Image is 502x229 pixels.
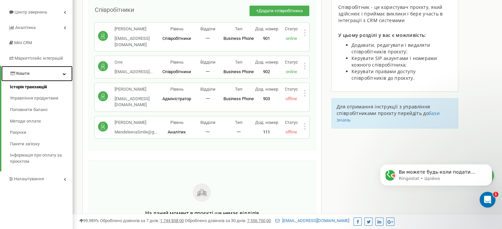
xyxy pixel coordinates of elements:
[370,150,502,211] iframe: Intercom notifications повідомлення
[284,26,298,31] span: Статус
[170,87,184,92] span: Рівень
[284,120,298,125] span: Статус
[15,25,36,30] span: Аналiтика
[351,68,416,81] span: Керувати правами доступу співробітників до проєкту.
[15,56,63,61] span: Маркетплейс інтеграцій
[258,8,303,13] span: Додати співробітника
[16,71,29,76] span: Кошти
[10,84,47,90] span: Історія транзакцій
[255,87,278,92] span: Дод. номер
[338,4,443,23] span: Співробітник - це користувач проєкту, який здійснює і приймає виклики і бере участь в інтеграції ...
[10,127,73,138] a: Рахунки
[10,95,58,101] span: Управління продуктами
[200,87,216,92] span: Відділи
[115,26,161,32] p: [PERSON_NAME]
[10,152,69,164] span: Інформація про оплату за проєктом
[206,36,210,41] span: 一
[115,129,157,134] span: MendeleevaSmile@g...
[254,69,279,75] p: 902
[185,218,271,223] span: Оброблено дзвінків за 30 днів :
[247,218,271,223] u: 7 556 750,00
[200,120,216,125] span: Відділи
[170,26,184,31] span: Рівень
[162,36,191,41] span: Співробітники
[200,26,216,31] span: Відділи
[275,218,349,223] a: [EMAIL_ADDRESS][DOMAIN_NAME]
[255,26,278,31] span: Дод. номер
[10,129,26,136] span: Рахунки
[235,87,243,92] span: Тип
[351,42,430,55] span: Додавати, редагувати і видаляти співробітників проєкту;
[223,96,254,101] span: Business Phone
[15,10,47,14] span: Центр звернень
[79,218,99,223] span: 99,989%
[170,60,184,65] span: Рівень
[250,6,309,16] button: +Додати співробітника
[10,138,73,150] a: Пакети зв'язку
[10,116,73,127] a: Методи оплати
[285,36,297,41] span: online
[10,93,73,104] a: Управління продуктами
[10,118,41,125] span: Методи оплати
[14,176,44,181] span: Налаштування
[115,36,161,48] p: [EMAIL_ADDRESS][DOMAIN_NAME]
[337,103,430,116] span: Для отримання інструкції з управління співробітниками проєкту перейдіть до
[14,40,32,45] span: Mini CRM
[255,60,278,65] span: Дод. номер
[206,129,210,134] span: 一
[115,96,161,108] p: [EMAIL_ADDRESS][DOMAIN_NAME]
[115,69,152,74] span: [EMAIL_ADDRESS]...
[170,120,184,125] span: Рівень
[338,32,426,38] span: У цьому розділі у вас є можливість:
[223,36,254,41] span: Business Phone
[162,96,191,101] span: Адміністратор
[285,129,297,134] span: offline
[223,69,254,74] span: Business Phone
[493,192,498,197] span: 1
[254,36,279,42] p: 901
[235,60,243,65] span: Тип
[115,86,161,93] p: [PERSON_NAME]
[115,120,157,126] p: [PERSON_NAME]
[1,66,73,81] a: Кошти
[100,218,184,223] span: Оброблено дзвінків за 7 днів :
[206,69,210,74] span: 一
[223,129,254,135] p: 一
[284,60,298,65] span: Статус
[200,60,216,65] span: Відділи
[284,87,298,92] span: Статус
[162,69,191,74] span: Співробітники
[10,150,73,167] a: Інформація про оплату за проєктом
[160,218,184,223] u: 1 744 838,00
[168,129,186,134] span: Аналітик
[10,141,40,147] span: Пакети зв'язку
[254,129,279,135] p: 111
[145,210,259,216] span: На даний момент в проєкті ще немає відділів
[254,96,279,102] p: 903
[285,69,297,74] span: online
[10,81,73,93] a: Історія транзакцій
[285,96,297,101] span: offline
[235,120,243,125] span: Тип
[351,55,437,68] span: Керувати SIP акаунтами і номерами кожного співробітника;
[95,6,134,13] span: Співробітники
[10,104,73,116] a: Поповнити баланс
[115,59,152,66] p: Оля
[10,107,48,113] span: Поповнити баланс
[206,96,210,101] span: 一
[255,120,278,125] span: Дод. номер
[480,192,495,208] iframe: Intercom live chat
[337,110,440,123] a: бази знань
[235,26,243,31] span: Тип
